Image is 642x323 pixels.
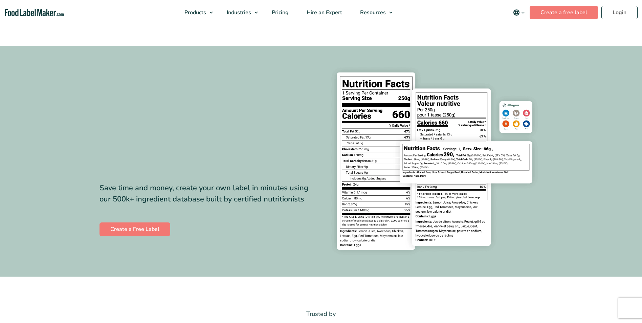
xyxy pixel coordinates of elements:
[182,9,207,16] span: Products
[601,6,638,19] a: Login
[225,9,252,16] span: Industries
[305,9,343,16] span: Hire an Expert
[99,222,170,236] a: Create a Free Label
[99,309,543,319] p: Trusted by
[99,182,316,205] div: Save time and money, create your own label in minutes using our 500k+ ingredient database built b...
[358,9,386,16] span: Resources
[530,6,598,19] a: Create a free label
[270,9,289,16] span: Pricing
